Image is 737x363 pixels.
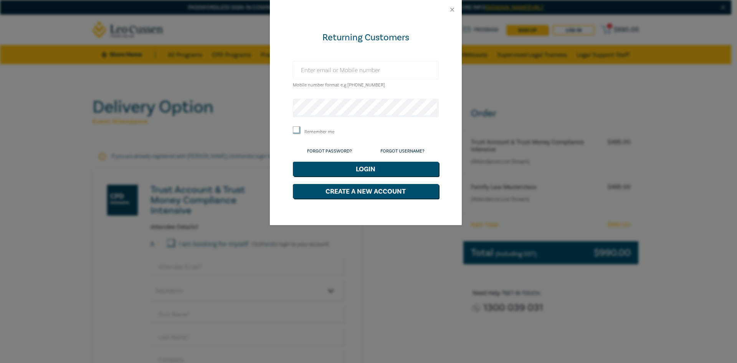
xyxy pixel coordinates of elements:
a: Forgot Password? [307,148,352,154]
input: Enter email or Mobile number [293,61,439,80]
button: Login [293,162,439,176]
div: Returning Customers [293,31,439,44]
button: Create a New Account [293,184,439,199]
small: Mobile number format e.g [PHONE_NUMBER] [293,82,385,88]
label: Remember me [304,129,334,135]
button: Close [449,6,456,13]
a: Forgot Username? [380,148,425,154]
